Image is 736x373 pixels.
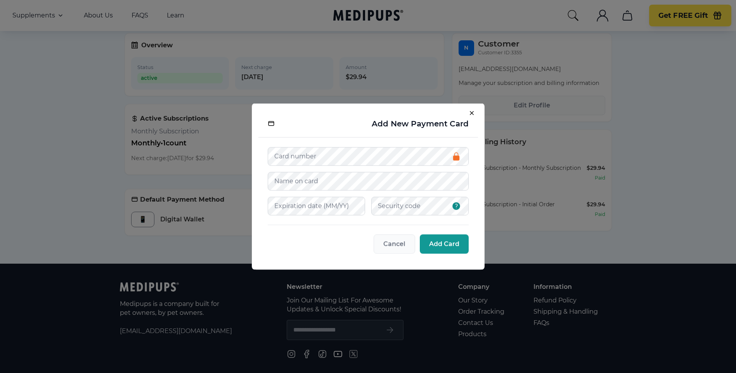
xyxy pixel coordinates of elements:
button: Add Card [420,235,469,254]
h2: Add New Payment Card [372,119,469,128]
span: Cancel [383,240,405,248]
button: Cancel [374,235,415,254]
button: Close [468,110,478,120]
span: Add Card [429,240,459,248]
